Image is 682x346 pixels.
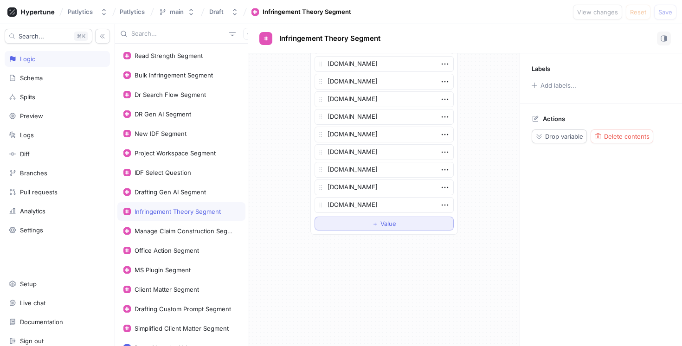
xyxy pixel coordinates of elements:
[654,5,676,19] button: Save
[543,115,565,122] p: Actions
[315,109,454,125] textarea: [DOMAIN_NAME]
[20,299,45,307] div: Live chat
[630,9,646,15] span: Reset
[528,79,579,91] button: Add labels...
[135,110,191,118] div: DR Gen AI Segment
[131,29,225,38] input: Search...
[315,144,454,160] textarea: [DOMAIN_NAME]
[68,8,93,16] div: Patlytics
[532,65,550,72] p: Labels
[206,4,242,19] button: Draft
[20,226,43,234] div: Settings
[20,55,35,63] div: Logic
[20,169,47,177] div: Branches
[135,149,216,157] div: Project Workspace Segment
[135,247,199,254] div: Office Action Segment
[532,129,587,143] button: Drop variable
[135,71,213,79] div: Bulk Infringement Segment
[315,197,454,213] textarea: [DOMAIN_NAME]
[20,93,35,101] div: Splits
[540,83,576,89] div: Add labels...
[315,74,454,90] textarea: [DOMAIN_NAME]
[315,56,454,72] textarea: [DOMAIN_NAME]
[170,8,184,16] div: main
[315,91,454,107] textarea: [DOMAIN_NAME]
[20,280,37,288] div: Setup
[315,127,454,142] textarea: [DOMAIN_NAME]
[135,208,221,215] div: Infringement Theory Segment
[380,221,396,226] span: Value
[135,286,199,293] div: Client Matter Segment
[135,188,206,196] div: Drafting Gen AI Segment
[135,305,231,313] div: Drafting Custom Prompt Segment
[135,91,206,98] div: Dr Search Flow Segment
[135,130,187,137] div: New IDF Segment
[20,112,43,120] div: Preview
[604,134,650,139] span: Delete contents
[135,325,229,332] div: Simplified Client Matter Segment
[591,129,653,143] button: Delete contents
[135,266,191,274] div: MS Plugin Segment
[120,8,145,15] span: Patlytics
[135,169,191,176] div: IDF Select Question
[658,9,672,15] span: Save
[573,5,622,19] button: View changes
[263,7,351,17] div: Infringement Theory Segment
[135,227,236,235] div: Manage Claim Construction Segment
[20,150,30,158] div: Diff
[577,9,618,15] span: View changes
[372,221,378,226] span: ＋
[5,314,110,330] a: Documentation
[279,35,380,42] span: Infringement Theory Segment
[64,4,111,19] button: Patlytics
[20,188,58,196] div: Pull requests
[20,207,45,215] div: Analytics
[20,318,63,326] div: Documentation
[135,52,203,59] div: Read Strength Segment
[545,134,583,139] span: Drop variable
[315,162,454,178] textarea: [DOMAIN_NAME]
[20,131,34,139] div: Logs
[20,337,44,345] div: Sign out
[20,74,43,82] div: Schema
[74,32,88,41] div: K
[315,179,454,195] textarea: [DOMAIN_NAME]
[5,29,92,44] button: Search...K
[19,33,44,39] span: Search...
[209,8,224,16] div: Draft
[155,4,199,19] button: main
[315,217,454,231] button: ＋Value
[626,5,650,19] button: Reset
